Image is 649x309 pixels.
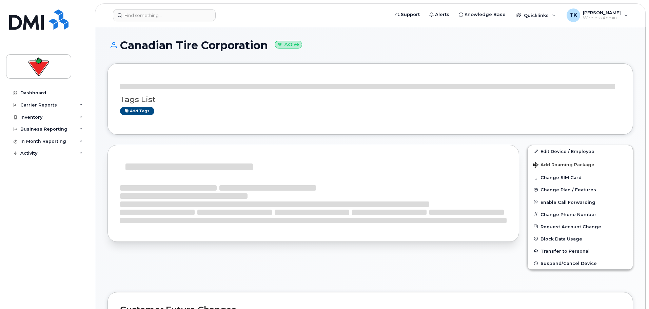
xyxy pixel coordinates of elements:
[528,157,633,171] button: Add Roaming Package
[528,184,633,196] button: Change Plan / Features
[275,41,302,49] small: Active
[120,95,621,104] h3: Tags List
[528,233,633,245] button: Block Data Usage
[528,171,633,184] button: Change SIM Card
[107,39,633,51] h1: Canadian Tire Corporation
[528,257,633,269] button: Suspend/Cancel Device
[528,220,633,233] button: Request Account Change
[533,162,594,169] span: Add Roaming Package
[528,145,633,157] a: Edit Device / Employee
[528,208,633,220] button: Change Phone Number
[540,261,597,266] span: Suspend/Cancel Device
[528,245,633,257] button: Transfer to Personal
[120,107,154,115] a: Add tags
[540,199,595,205] span: Enable Call Forwarding
[528,196,633,208] button: Enable Call Forwarding
[540,187,596,192] span: Change Plan / Features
